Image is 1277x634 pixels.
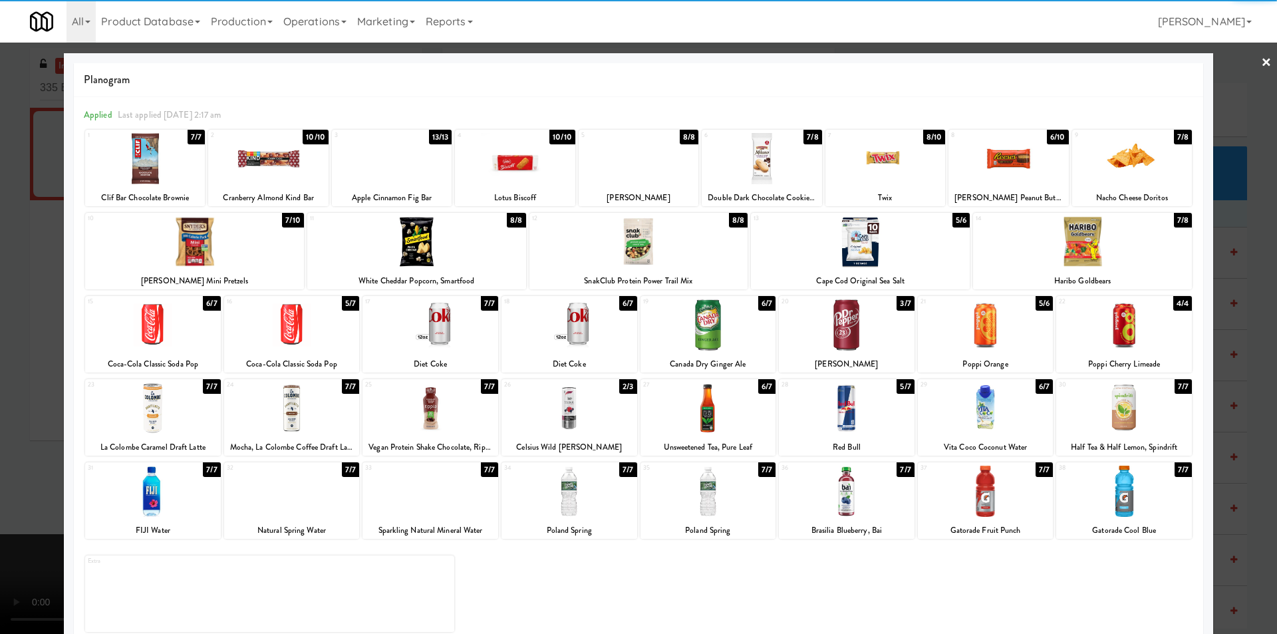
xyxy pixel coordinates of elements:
[781,462,847,474] div: 36
[282,213,303,228] div: 7/10
[642,439,774,456] div: Unsweetened Tea, Pure Leaf
[307,213,526,289] div: 118/8White Cheddar Popcorn, Smartfood
[640,522,776,539] div: Poland Spring
[897,296,914,311] div: 3/7
[224,462,360,539] div: 327/7Natural Spring Water
[226,356,358,373] div: Coca-Cola Classic Soda Pop
[920,522,1052,539] div: Gatorade Fruit Punch
[803,130,821,144] div: 7/8
[224,356,360,373] div: Coca-Cola Classic Soda Pop
[362,439,498,456] div: Vegan Protein Shake Chocolate, Ripple
[921,462,986,474] div: 37
[85,555,454,632] div: Extra
[87,439,219,456] div: La Colombe Caramel Draft Latte
[224,379,360,456] div: 247/7Mocha, La Colombe Coffee Draft Latte
[640,439,776,456] div: Unsweetened Tea, Pure Leaf
[1059,379,1124,391] div: 30
[1056,356,1192,373] div: Poppi Cherry Limeade
[1059,296,1124,307] div: 22
[87,356,219,373] div: Coca-Cola Classic Soda Pop
[342,462,359,477] div: 7/7
[923,130,945,144] div: 8/10
[729,213,748,228] div: 8/8
[751,273,970,289] div: Cape Cod Original Sea Salt
[702,190,821,206] div: Double Dark Chocolate Cookies, [GEOGRAPHIC_DATA]
[307,273,526,289] div: White Cheddar Popcorn, Smartfood
[1056,522,1192,539] div: Gatorade Cool Blue
[211,130,268,141] div: 2
[680,130,698,144] div: 8/8
[921,379,986,391] div: 29
[973,213,1192,289] div: 147/8Haribo Goldbears
[918,462,1054,539] div: 377/7Gatorade Fruit Punch
[455,190,575,206] div: Lotus Biscoff
[529,273,748,289] div: SnakClub Protein Power Trail Mix
[1056,296,1192,373] div: 224/4Poppi Cherry Limeade
[362,379,498,456] div: 257/7Vegan Protein Shake Chocolate, Ripple
[1058,522,1190,539] div: Gatorade Cool Blue
[758,379,776,394] div: 6/7
[501,379,637,456] div: 262/3Celsius Wild [PERSON_NAME]
[918,379,1054,456] div: 296/7Vita Coco Coconut Water
[779,522,915,539] div: Brasilia Blueberry, Bai
[1074,190,1190,206] div: Nacho Cheese Doritos
[481,296,498,311] div: 7/7
[975,273,1190,289] div: Haribo Goldbears
[457,190,573,206] div: Lotus Biscoff
[825,130,945,206] div: 78/10Twix
[85,130,205,206] div: 17/7Clif Bar Chocolate Brownie
[303,130,329,144] div: 10/10
[1056,462,1192,539] div: 387/7Gatorade Cool Blue
[365,462,430,474] div: 33
[918,439,1054,456] div: Vita Coco Coconut Water
[918,522,1054,539] div: Gatorade Fruit Punch
[203,379,220,394] div: 7/7
[643,296,708,307] div: 19
[781,439,913,456] div: Red Bull
[504,462,569,474] div: 34
[188,130,205,144] div: 7/7
[226,522,358,539] div: Natural Spring Water
[779,356,915,373] div: [PERSON_NAME]
[581,190,696,206] div: [PERSON_NAME]
[309,273,524,289] div: White Cheddar Popcorn, Smartfood
[532,213,638,224] div: 12
[84,70,1193,90] span: Planogram
[897,462,914,477] div: 7/7
[85,213,304,289] div: 107/10[PERSON_NAME] Mini Pretzels
[1175,462,1192,477] div: 7/7
[501,356,637,373] div: Diet Coke
[88,296,153,307] div: 15
[85,522,221,539] div: FIJI Water
[918,296,1054,373] div: 215/6Poppi Orange
[30,10,53,33] img: Micromart
[481,462,498,477] div: 7/7
[501,439,637,456] div: Celsius Wild [PERSON_NAME]
[501,462,637,539] div: 347/7Poland Spring
[753,273,968,289] div: Cape Cod Original Sea Salt
[1072,130,1192,206] div: 97/8Nacho Cheese Doritos
[751,213,970,289] div: 135/6Cape Cod Original Sea Salt
[334,190,450,206] div: Apple Cinnamon Fig Bar
[310,213,416,224] div: 11
[362,522,498,539] div: Sparkling Natural Mineral Water
[87,190,203,206] div: Clif Bar Chocolate Brownie
[640,356,776,373] div: Canada Dry Ginger Ale
[549,130,575,144] div: 10/10
[501,296,637,373] div: 186/7Diet Coke
[335,130,392,141] div: 3
[1058,356,1190,373] div: Poppi Cherry Limeade
[224,439,360,456] div: Mocha, La Colombe Coffee Draft Latte
[85,296,221,373] div: 156/7Coca-Cola Classic Soda Pop
[754,213,860,224] div: 13
[640,379,776,456] div: 276/7Unsweetened Tea, Pure Leaf
[458,130,515,141] div: 4
[1059,462,1124,474] div: 38
[779,439,915,456] div: Red Bull
[227,462,292,474] div: 32
[643,462,708,474] div: 35
[1075,130,1132,141] div: 9
[619,462,637,477] div: 7/7
[918,356,1054,373] div: Poppi Orange
[642,522,774,539] div: Poland Spring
